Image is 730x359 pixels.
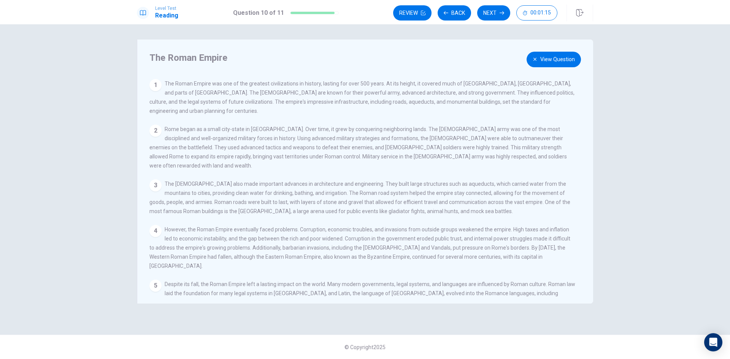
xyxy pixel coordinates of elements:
[530,10,551,16] span: 00:01:15
[527,52,581,67] button: View Question
[155,6,178,11] span: Level Test
[149,79,162,91] div: 1
[438,5,471,21] button: Back
[149,181,570,214] span: The [DEMOGRAPHIC_DATA] also made important advances in architecture and engineering. They built l...
[393,5,432,21] button: Review
[344,344,386,350] span: © Copyright 2025
[149,281,575,315] span: Despite its fall, the Roman Empire left a lasting impact on the world. Many modern governments, l...
[149,179,162,191] div: 3
[516,5,557,21] button: 00:01:15
[477,5,510,21] button: Next
[149,225,162,237] div: 4
[149,81,574,114] span: The Roman Empire was one of the greatest civilizations in history, lasting for over 500 years. At...
[149,280,162,292] div: 5
[149,125,162,137] div: 2
[155,11,178,20] h1: Reading
[149,126,567,169] span: Rome began as a small city-state in [GEOGRAPHIC_DATA]. Over time, it grew by conquering neighbori...
[149,226,570,269] span: However, the Roman Empire eventually faced problems. Corruption, economic troubles, and invasions...
[233,8,284,17] h1: Question 10 of 11
[704,333,722,351] div: Open Intercom Messenger
[149,52,573,64] h4: The Roman Empire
